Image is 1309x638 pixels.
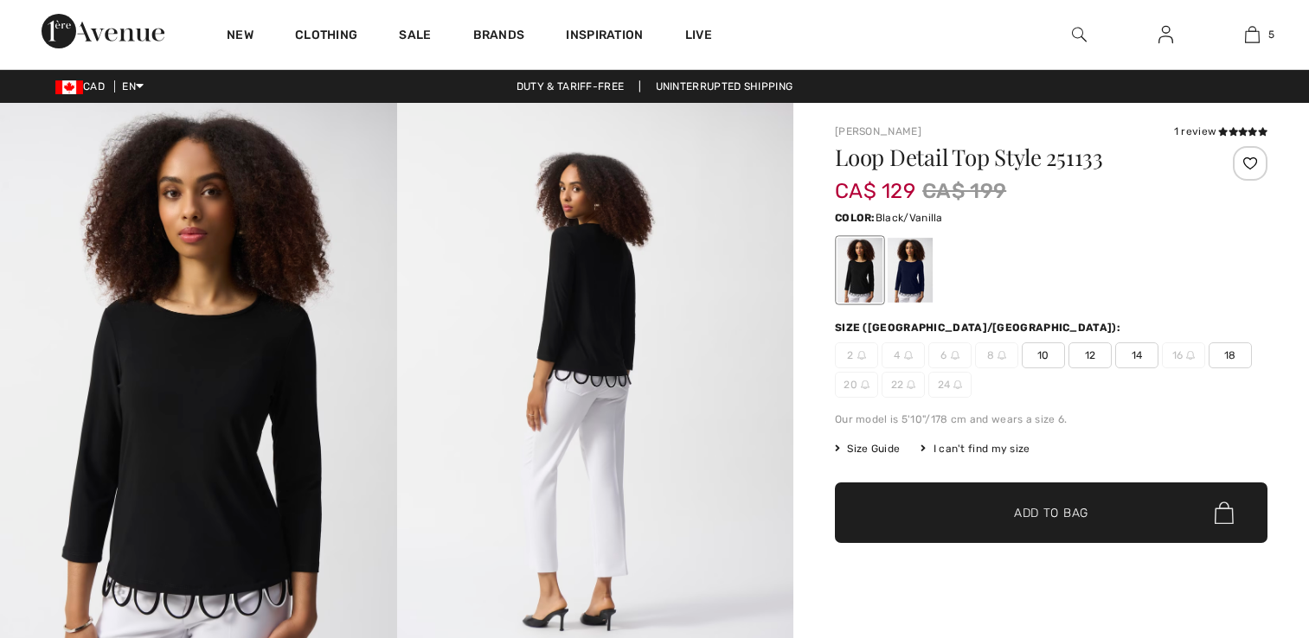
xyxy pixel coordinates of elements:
[1268,27,1274,42] span: 5
[1162,342,1205,368] span: 16
[1245,24,1260,45] img: My Bag
[921,441,1030,456] div: I can't find my size
[928,342,972,368] span: 6
[861,380,869,389] img: ring-m.svg
[835,146,1196,169] h1: Loop Detail Top Style 251133
[928,372,972,398] span: 24
[922,175,1006,207] span: CA$ 199
[904,351,913,360] img: ring-m.svg
[1014,504,1088,522] span: Add to Bag
[122,80,144,93] span: EN
[835,342,878,368] span: 2
[835,482,1267,543] button: Add to Bag
[1145,24,1187,46] a: Sign In
[835,412,1267,427] div: Our model is 5'10"/178 cm and wears a size 6.
[835,162,915,203] span: CA$ 129
[835,212,876,224] span: Color:
[227,28,253,46] a: New
[399,28,431,46] a: Sale
[1022,342,1065,368] span: 10
[1158,24,1173,45] img: My Info
[882,372,925,398] span: 22
[888,238,933,303] div: Midnight Blue/Vanilla
[837,238,882,303] div: Black/Vanilla
[907,380,915,389] img: ring-m.svg
[953,380,962,389] img: ring-m.svg
[975,342,1018,368] span: 8
[876,212,943,224] span: Black/Vanilla
[55,80,83,94] img: Canadian Dollar
[1068,342,1112,368] span: 12
[1174,124,1267,139] div: 1 review
[835,372,878,398] span: 20
[882,342,925,368] span: 4
[1210,24,1294,45] a: 5
[55,80,112,93] span: CAD
[835,441,900,456] span: Size Guide
[857,351,866,360] img: ring-m.svg
[566,28,643,46] span: Inspiration
[998,351,1006,360] img: ring-m.svg
[1072,24,1087,45] img: search the website
[835,125,921,137] a: [PERSON_NAME]
[951,351,959,360] img: ring-m.svg
[685,26,712,44] a: Live
[1215,501,1234,524] img: Bag.svg
[1209,342,1252,368] span: 18
[835,320,1124,335] div: Size ([GEOGRAPHIC_DATA]/[GEOGRAPHIC_DATA]):
[473,28,525,46] a: Brands
[1186,351,1195,360] img: ring-m.svg
[1115,342,1158,368] span: 14
[295,28,357,46] a: Clothing
[42,14,164,48] img: 1ère Avenue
